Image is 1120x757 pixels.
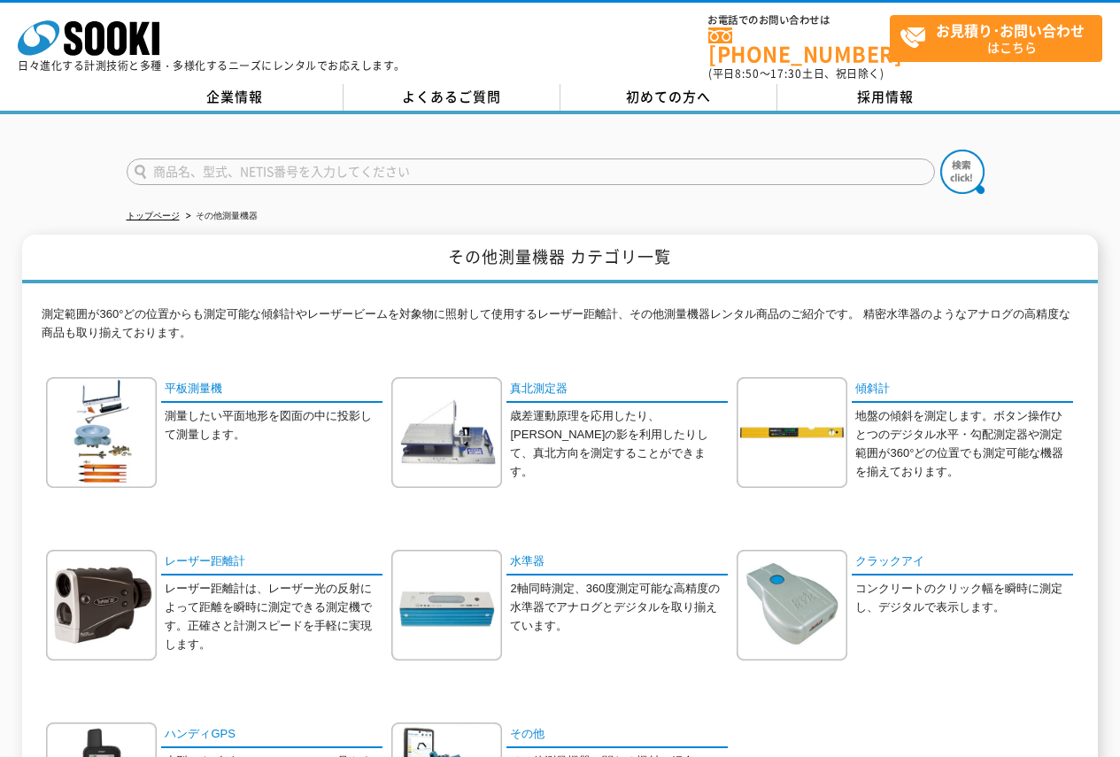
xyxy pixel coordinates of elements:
p: 測量したい平面地形を図面の中に投影して測量します。 [165,407,382,444]
a: 企業情報 [127,84,344,111]
a: 平板測量機 [161,377,382,403]
a: クラックアイ [852,550,1073,575]
strong: お見積り･お問い合わせ [936,19,1085,41]
input: 商品名、型式、NETIS番号を入力してください [127,158,935,185]
p: 2軸同時測定、360度測定可能な高精度の水準器でアナログとデジタルを取り揃えています。 [510,580,728,635]
a: トップページ [127,211,180,220]
p: 日々進化する計測技術と多種・多様化するニーズにレンタルでお応えします。 [18,60,406,71]
img: btn_search.png [940,150,985,194]
img: レーザー距離計 [46,550,157,660]
a: 真北測定器 [506,377,728,403]
img: 真北測定器 [391,377,502,488]
a: ハンディGPS [161,722,382,748]
a: 初めての方へ [560,84,777,111]
a: お見積り･お問い合わせはこちら [890,15,1102,62]
img: クラックアイ [737,550,847,660]
span: お電話でのお問い合わせは [708,15,890,26]
img: 水準器 [391,550,502,660]
p: 測定範囲が360°どの位置からも測定可能な傾斜計やレーザービームを対象物に照射して使用するレーザー距離計、その他測量機器レンタル商品のご紹介です。 精密水準器のようなアナログの高精度な商品も取り... [42,305,1078,351]
a: レーザー距離計 [161,550,382,575]
img: 平板測量機 [46,377,157,488]
span: はこちら [900,16,1101,60]
li: その他測量機器 [182,207,258,226]
span: 17:30 [770,66,802,81]
p: レーザー距離計は、レーザー光の反射によって距離を瞬時に測定できる測定機です。正確さと計測スピードを手軽に実現します。 [165,580,382,653]
h1: その他測量機器 カテゴリ一覧 [22,235,1097,283]
a: よくあるご質問 [344,84,560,111]
p: 地盤の傾斜を測定します。ボタン操作ひとつのデジタル水平・勾配測定器や測定範囲が360°どの位置でも測定可能な機器を揃えております。 [855,407,1073,481]
span: 8:50 [735,66,760,81]
p: 歳差運動原理を応用したり、[PERSON_NAME]の影を利用したりして、真北方向を測定することができます。 [510,407,728,481]
a: 採用情報 [777,84,994,111]
a: 水準器 [506,550,728,575]
span: (平日 ～ 土日、祝日除く) [708,66,884,81]
a: [PHONE_NUMBER] [708,27,890,64]
span: 初めての方へ [626,87,711,106]
img: 傾斜計 [737,377,847,488]
p: コンクリートのクリック幅を瞬時に測定し、デジタルで表示します。 [855,580,1073,617]
a: その他 [506,722,728,748]
a: 傾斜計 [852,377,1073,403]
